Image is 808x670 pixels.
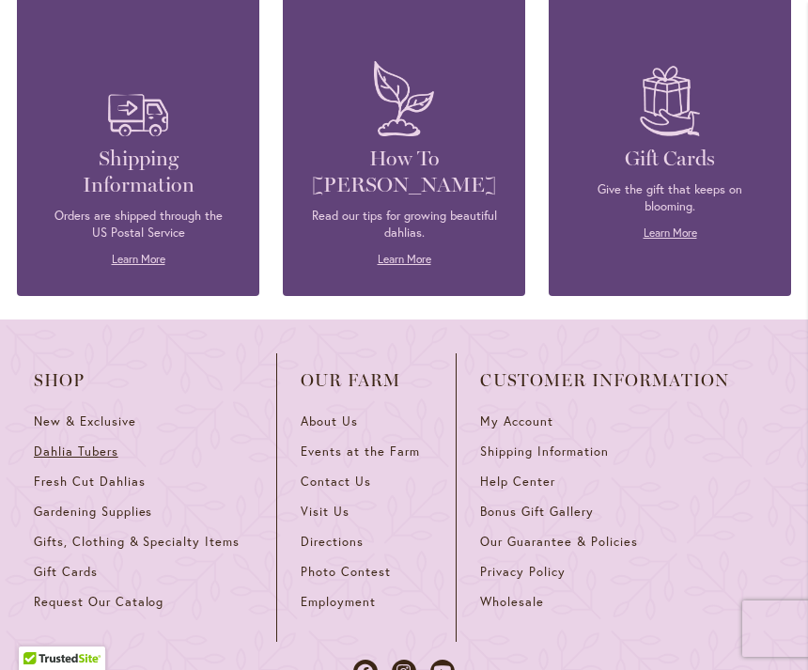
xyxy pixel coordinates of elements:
h4: How To [PERSON_NAME] [311,146,497,198]
span: Bonus Gift Gallery [480,504,593,520]
span: Visit Us [301,504,350,520]
span: Wholesale [480,594,544,610]
a: Learn More [112,252,165,266]
span: Fresh Cut Dahlias [34,474,146,490]
span: Directions [301,534,364,550]
h4: Shipping Information [45,146,231,198]
span: Gift Cards [34,564,98,580]
span: Privacy Policy [480,564,566,580]
span: Gifts, Clothing & Specialty Items [34,534,240,550]
span: Our Farm [301,371,432,390]
span: Customer Information [480,371,729,390]
span: Our Guarantee & Policies [480,534,637,550]
a: Learn More [644,226,697,240]
span: My Account [480,413,553,429]
span: Help Center [480,474,555,490]
a: Learn More [378,252,431,266]
span: Dahlia Tubers [34,444,118,460]
span: Gardening Supplies [34,504,152,520]
span: New & Exclusive [34,413,136,429]
span: Shop [34,371,253,390]
span: Shipping Information [480,444,608,460]
h4: Gift Cards [577,146,763,172]
span: Contact Us [301,474,371,490]
iframe: Launch Accessibility Center [14,603,67,656]
p: Orders are shipped through the US Postal Service [45,208,231,242]
p: Read our tips for growing beautiful dahlias. [311,208,497,242]
span: Events at the Farm [301,444,419,460]
span: Photo Contest [301,564,391,580]
p: Give the gift that keeps on blooming. [577,181,763,215]
span: About Us [301,413,358,429]
span: Request Our Catalog [34,594,163,610]
span: Employment [301,594,376,610]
